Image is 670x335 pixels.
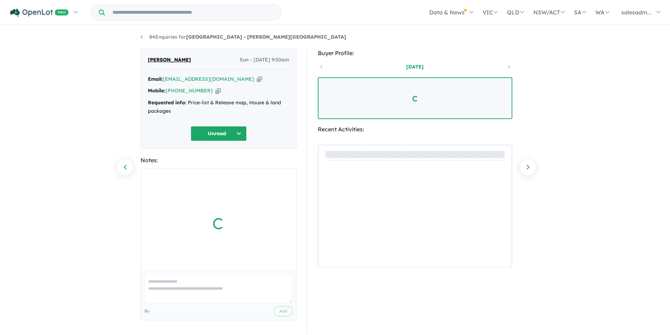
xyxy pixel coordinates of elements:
[385,63,445,70] a: [DATE]
[165,87,213,94] a: [PHONE_NUMBER]
[148,99,289,116] div: Price-list & Release map, House & land packages
[240,56,289,64] span: Sun - [DATE] 9:50am
[141,33,529,41] nav: breadcrumb
[163,76,254,82] a: [EMAIL_ADDRESS][DOMAIN_NAME]
[106,5,280,20] input: Try estate name, suburb, builder or developer
[141,156,296,165] div: Notes:
[216,87,221,94] button: Copy
[186,34,346,40] strong: [GEOGRAPHIC_DATA] - [PERSON_NAME][GEOGRAPHIC_DATA]
[10,8,69,17] img: Openlot PRO Logo White
[141,34,346,40] a: 84Enquiries for[GEOGRAPHIC_DATA] - [PERSON_NAME][GEOGRAPHIC_DATA]
[318,48,512,58] div: Buyer Profile:
[257,75,262,83] button: Copy
[148,99,186,106] strong: Requested info:
[148,87,165,94] strong: Mobile:
[148,76,163,82] strong: Email:
[318,125,512,134] div: Recent Activities:
[191,126,247,141] button: Unread
[148,56,191,64] span: [PERSON_NAME]
[621,9,651,16] span: salesadm...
